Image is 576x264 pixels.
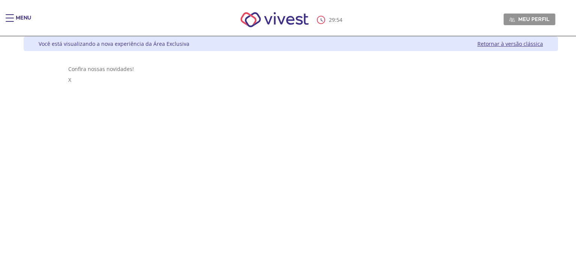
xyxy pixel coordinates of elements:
[39,40,189,47] div: Você está visualizando a nova experiência da Área Exclusiva
[68,76,71,83] span: X
[504,14,555,25] a: Meu perfil
[18,36,558,264] div: Vivest
[317,16,344,24] div: :
[336,16,342,23] span: 54
[16,14,31,29] div: Menu
[68,65,514,72] div: Confira nossas novidades!
[477,40,543,47] a: Retornar à versão clássica
[518,16,549,23] span: Meu perfil
[509,17,515,23] img: Meu perfil
[232,4,317,36] img: Vivest
[329,16,335,23] span: 29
